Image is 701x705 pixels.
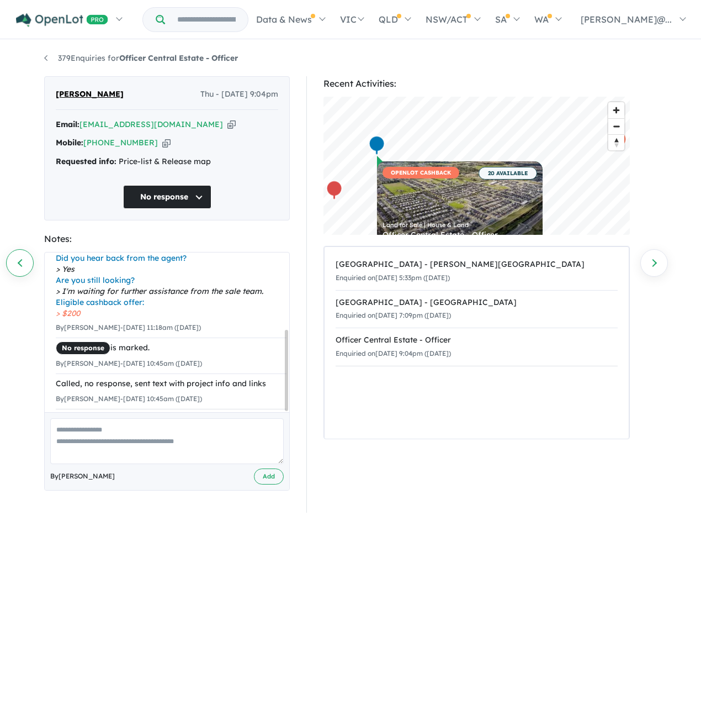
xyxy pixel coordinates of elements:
[56,341,286,355] div: is marked.
[56,323,201,332] small: By [PERSON_NAME] - [DATE] 11:18am ([DATE])
[323,97,630,235] canvas: Map
[56,275,286,286] span: Are you still looking?
[56,138,83,148] strong: Mobile:
[254,469,284,485] button: Add
[200,88,278,101] span: Thu - [DATE] 9:04pm
[326,180,343,201] div: Map marker
[79,119,223,129] a: [EMAIL_ADDRESS][DOMAIN_NAME]
[119,53,238,63] strong: Officer Central Estate - Officer
[479,167,537,180] span: 20 AVAILABLE
[336,349,451,357] small: Enquiried on [DATE] 9:04pm ([DATE])
[167,8,246,31] input: Try estate name, suburb, builder or developer
[581,14,672,25] span: [PERSON_NAME]@...
[50,471,115,482] span: By [PERSON_NAME]
[123,185,211,209] button: No response
[336,252,618,291] a: [GEOGRAPHIC_DATA] - [PERSON_NAME][GEOGRAPHIC_DATA]Enquiried on[DATE] 5:33pm ([DATE])
[162,137,171,149] button: Copy
[16,13,108,27] img: Openlot PRO Logo White
[227,119,236,130] button: Copy
[336,258,618,271] div: [GEOGRAPHIC_DATA] - [PERSON_NAME][GEOGRAPHIC_DATA]
[377,161,543,244] a: OPENLOT CASHBACK 20 AVAILABLE Land for Sale | House & Land Officer Central Estate - Officer
[336,334,618,347] div: Officer Central Estate - Officer
[56,252,286,264] span: Did you hear back from the agent?
[336,290,618,329] a: [GEOGRAPHIC_DATA] - [GEOGRAPHIC_DATA]Enquiried on[DATE] 7:09pm ([DATE])
[383,231,537,239] div: Officer Central Estate - Officer
[610,131,627,151] div: Map marker
[608,135,624,150] span: Reset bearing to north
[44,232,290,246] div: Notes:
[608,118,624,134] button: Zoom out
[336,273,450,282] small: Enquiried on [DATE] 5:33pm ([DATE])
[56,156,116,166] strong: Requested info:
[608,134,624,150] button: Reset bearing to north
[56,119,79,129] strong: Email:
[383,222,537,228] div: Land for Sale | House & Land
[56,394,202,403] small: By [PERSON_NAME] - [DATE] 10:45am ([DATE])
[56,286,286,297] span: I'm waiting for further assistance from the sale team.
[56,155,278,169] div: Price-list & Release map
[608,119,624,134] span: Zoom out
[56,308,286,319] span: $200
[56,341,110,355] span: No response
[44,53,238,63] a: 379Enquiries forOfficer Central Estate - Officer
[56,377,286,391] div: Called, no response, sent text with project info and links
[56,297,144,307] i: Eligible cashback offer:
[608,102,624,118] button: Zoom in
[323,76,630,91] div: Recent Activities:
[44,52,657,65] nav: breadcrumb
[336,311,451,319] small: Enquiried on [DATE] 7:09pm ([DATE])
[336,296,618,309] div: [GEOGRAPHIC_DATA] - [GEOGRAPHIC_DATA]
[56,88,124,101] span: [PERSON_NAME]
[383,167,459,178] span: OPENLOT CASHBACK
[56,264,286,275] span: Yes
[83,138,158,148] a: [PHONE_NUMBER]
[336,328,618,366] a: Officer Central Estate - OfficerEnquiried on[DATE] 9:04pm ([DATE])
[56,359,202,367] small: By [PERSON_NAME] - [DATE] 10:45am ([DATE])
[369,135,385,156] div: Map marker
